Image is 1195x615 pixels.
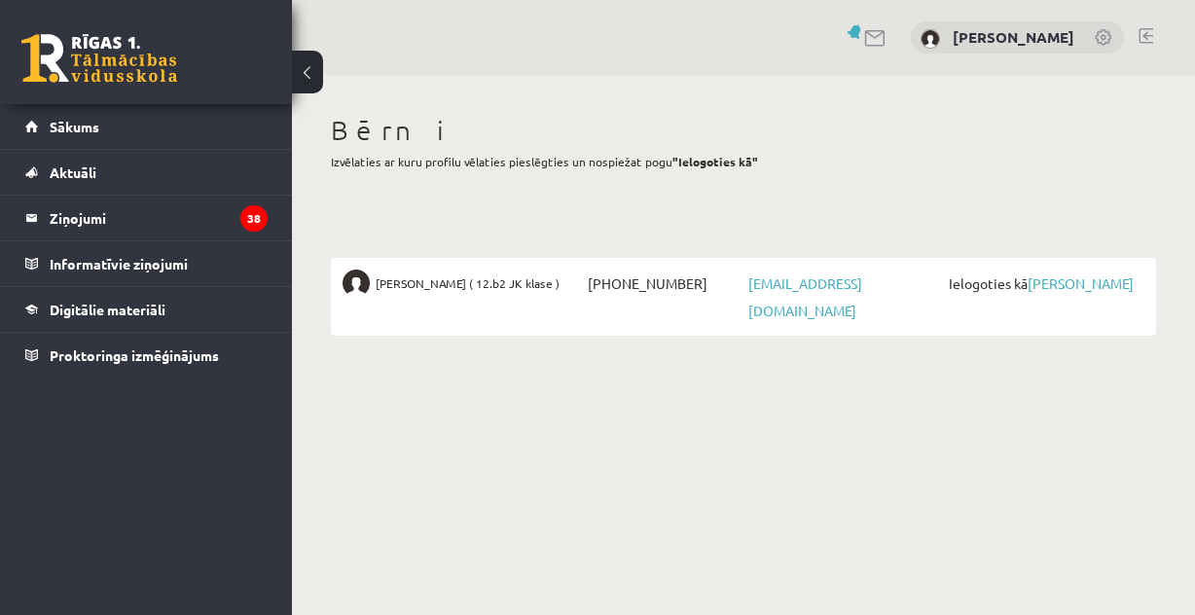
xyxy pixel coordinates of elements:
i: 38 [240,205,268,232]
a: Sākums [25,104,268,149]
a: Ziņojumi38 [25,196,268,240]
a: Informatīvie ziņojumi [25,241,268,286]
img: Matīss Liepiņš [343,270,370,297]
legend: Informatīvie ziņojumi [50,241,268,286]
a: Rīgas 1. Tālmācības vidusskola [21,34,177,83]
a: Digitālie materiāli [25,287,268,332]
b: "Ielogoties kā" [672,154,758,169]
img: Sanda Liepiņa [921,29,940,49]
h1: Bērni [331,114,1156,147]
span: Ielogoties kā [944,270,1144,297]
a: Aktuāli [25,150,268,195]
a: [PERSON_NAME] [1028,274,1134,292]
a: Proktoringa izmēģinājums [25,333,268,378]
p: Izvēlaties ar kuru profilu vēlaties pieslēgties un nospiežat pogu [331,153,1156,170]
span: Sākums [50,118,99,135]
span: Proktoringa izmēģinājums [50,346,219,364]
legend: Ziņojumi [50,196,268,240]
span: Aktuāli [50,163,96,181]
a: [EMAIL_ADDRESS][DOMAIN_NAME] [748,274,862,319]
span: Digitālie materiāli [50,301,165,318]
span: [PERSON_NAME] ( 12.b2 JK klase ) [376,270,560,297]
a: [PERSON_NAME] [953,27,1074,47]
span: [PHONE_NUMBER] [583,270,743,297]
